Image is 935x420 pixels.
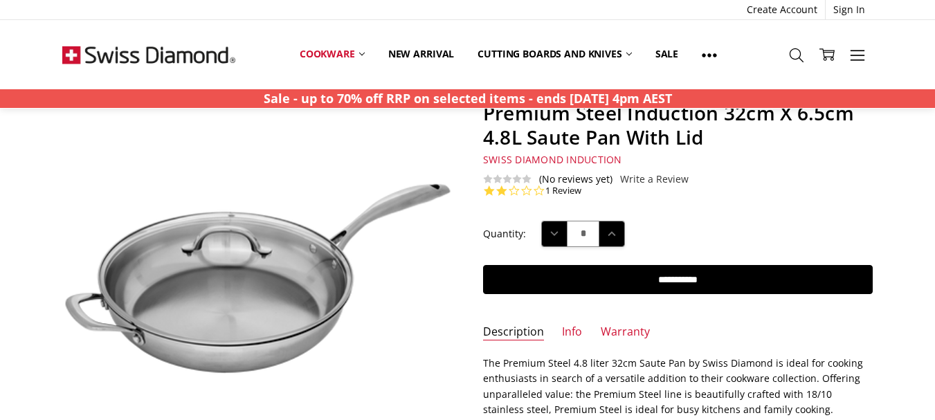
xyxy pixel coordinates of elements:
a: Info [562,325,582,340]
img: Free Shipping On Every Order [62,20,235,89]
a: Sale [644,39,690,69]
strong: Sale - up to 70% off RRP on selected items - ends [DATE] 4pm AEST [264,90,672,107]
span: Swiss Diamond Induction [483,153,622,166]
label: Quantity: [483,226,526,241]
a: Description [483,325,544,340]
a: Write a Review [620,174,689,185]
a: New arrival [376,39,466,69]
a: Warranty [601,325,650,340]
span: (No reviews yet) [539,174,612,185]
a: Cutting boards and knives [466,39,644,69]
a: Cookware [288,39,376,69]
h1: Premium Steel Induction 32cm X 6.5cm 4.8L Saute Pan With Lid [483,101,873,149]
a: Show All [690,39,729,70]
a: 1 reviews [545,185,581,197]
